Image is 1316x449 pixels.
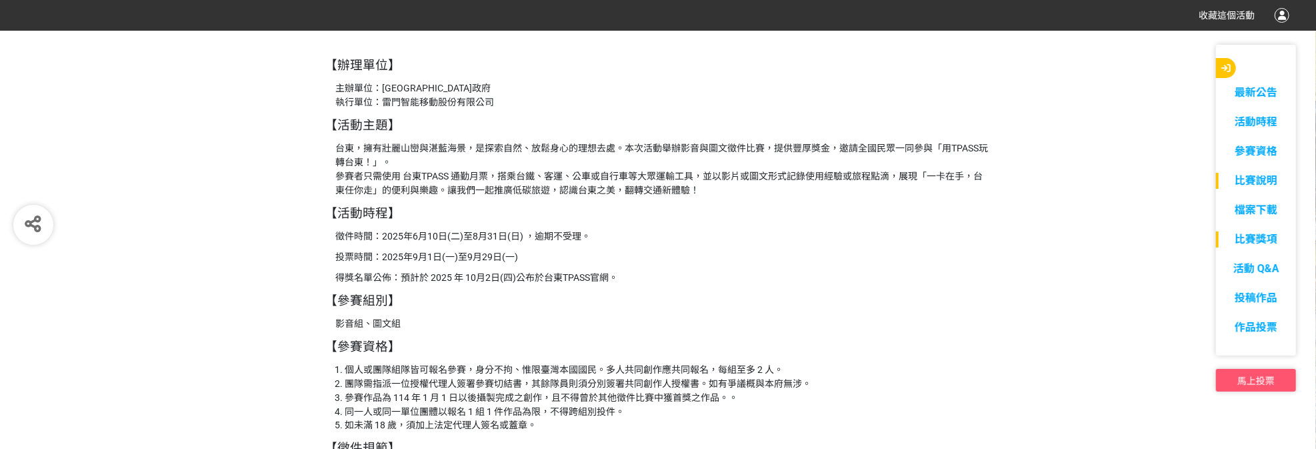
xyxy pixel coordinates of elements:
span: 【參賽資格】 [325,340,401,354]
span: 投稿作品 [1235,292,1277,304]
li: 個人或團隊組隊皆可報名參賽，身分不拘、惟限臺灣本國國民。多人共同創作應共同報名，每組至多 2 人。 [345,363,991,377]
span: 作品投票 [1235,321,1277,334]
p: 得獎名單公佈：預計於 2025 年 10月2日(四)公布於台東TPASS官網。 [335,271,991,285]
span: 【參賽組別】 [325,294,401,308]
span: 【活動時程】 [325,206,401,221]
span: 收藏這個活動 [1199,10,1255,21]
p: 台東，擁有壯麗山巒與湛藍海景，是探索自然、放鬆身心的理想去處。本次活動舉辦影音與圖文徵件比賽，提供豐厚獎金，邀請全國民眾一同參與「用TPASS玩轉台東！」。 參賽者只需使用 台東TPASS 通勤... [335,141,991,197]
a: 參賽資格 [1216,143,1296,159]
p: 主辦單位：[GEOGRAPHIC_DATA]政府 執行單位：雷門智能移動股份有限公司 [335,81,991,109]
li: 如未滿 18 歲，須加上法定代理人簽名或蓋章。 [345,419,991,433]
span: 【辦理單位】 [325,58,401,73]
p: 徵件時間：2025年6月10日(二)至8月31日(日) ，逾期不受理。 [335,230,991,244]
a: 比賽說明 [1216,173,1296,189]
li: 同一人或同一單位團體以報名 1 組 1 件作品為限，不得跨組別投件。 [345,405,991,419]
a: 活動 Q&A [1216,261,1296,277]
p: 影音組、圖文組 [335,317,991,331]
span: 馬上投票 [1237,376,1275,386]
a: 活動時程 [1216,114,1296,130]
li: 參賽作品為 114 年 1 月 1 日以後攝製完成之創作，且不得曾於其他徵件比賽中獲首獎之作品。。 [345,391,991,405]
span: 【活動主題】 [325,118,401,133]
a: 檔案下載 [1216,202,1296,218]
a: 最新公告 [1216,85,1296,101]
p: 投票時間：2025年9月1日(一)至9月29日(一) [335,250,991,264]
button: 馬上投票 [1216,369,1296,392]
li: 團隊需指派一位授權代理人簽署參賽切結書，其餘隊員則須分別簽署共同創作人授權書。如有爭議概與本府無涉。 [345,377,991,391]
a: 比賽獎項 [1216,232,1296,248]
